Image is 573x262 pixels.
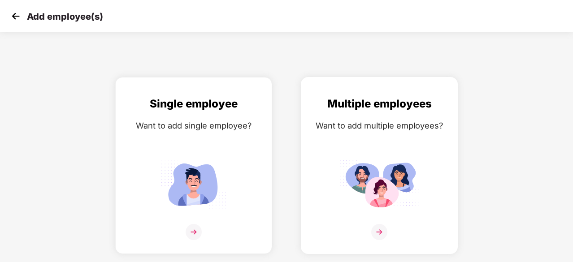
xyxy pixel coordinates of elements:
[339,156,420,212] img: svg+xml;base64,PHN2ZyB4bWxucz0iaHR0cDovL3d3dy53My5vcmcvMjAwMC9zdmciIGlkPSJNdWx0aXBsZV9lbXBsb3llZS...
[310,119,448,132] div: Want to add multiple employees?
[310,95,448,112] div: Multiple employees
[153,156,234,212] img: svg+xml;base64,PHN2ZyB4bWxucz0iaHR0cDovL3d3dy53My5vcmcvMjAwMC9zdmciIGlkPSJTaW5nbGVfZW1wbG95ZWUiIH...
[125,119,263,132] div: Want to add single employee?
[125,95,263,112] div: Single employee
[186,224,202,240] img: svg+xml;base64,PHN2ZyB4bWxucz0iaHR0cDovL3d3dy53My5vcmcvMjAwMC9zdmciIHdpZHRoPSIzNiIgaGVpZ2h0PSIzNi...
[371,224,387,240] img: svg+xml;base64,PHN2ZyB4bWxucz0iaHR0cDovL3d3dy53My5vcmcvMjAwMC9zdmciIHdpZHRoPSIzNiIgaGVpZ2h0PSIzNi...
[27,11,103,22] p: Add employee(s)
[9,9,22,23] img: svg+xml;base64,PHN2ZyB4bWxucz0iaHR0cDovL3d3dy53My5vcmcvMjAwMC9zdmciIHdpZHRoPSIzMCIgaGVpZ2h0PSIzMC...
